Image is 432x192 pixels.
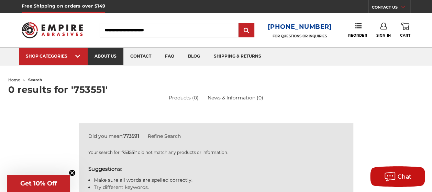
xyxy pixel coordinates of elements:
[348,23,367,37] a: Reorder
[169,94,199,101] a: Products (0)
[8,77,20,82] a: home
[348,33,367,38] span: Reorder
[22,18,83,42] img: Empire Abrasives
[181,48,207,65] a: blog
[88,133,344,140] div: Did you mean:
[88,165,344,173] h5: Suggestions:
[69,169,76,176] button: Close teaser
[28,77,42,82] span: search
[370,166,425,187] button: Chat
[122,150,135,155] strong: 753551
[94,184,344,191] li: Try different keywords.
[26,53,81,59] div: SHOP CATEGORIES
[207,48,268,65] a: shipping & returns
[123,133,139,139] strong: 773591
[268,22,332,32] a: [PHONE_NUMBER]
[268,34,332,38] p: FOR QUESTIONS OR INQUIRIES
[88,48,123,65] a: about us
[7,175,70,192] div: Get 10% OffClose teaser
[94,177,344,184] li: Make sure all words are spelled correctly.
[88,149,344,156] p: Your search for " " did not match any products or information.
[8,85,424,94] h1: 0 results for '753551'
[400,23,410,38] a: Cart
[148,133,181,139] a: Refine Search
[208,95,263,101] a: News & Information (0)
[158,48,181,65] a: faq
[376,33,391,38] span: Sign In
[372,3,410,13] a: CONTACT US
[398,173,412,180] span: Chat
[400,33,410,38] span: Cart
[123,48,158,65] a: contact
[240,24,253,37] input: Submit
[20,180,57,187] span: Get 10% Off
